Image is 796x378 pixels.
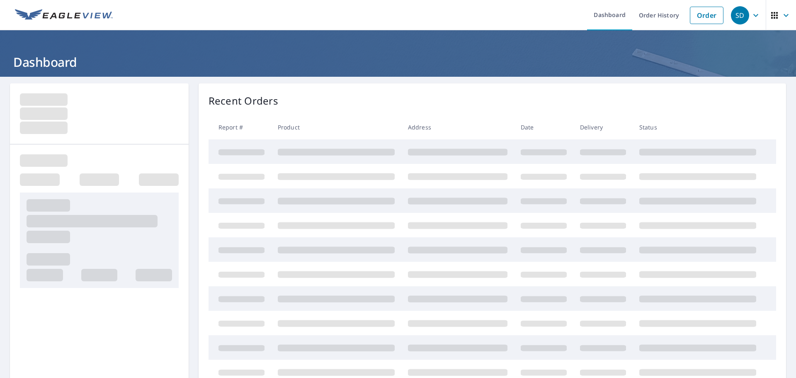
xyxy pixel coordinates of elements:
[573,115,633,139] th: Delivery
[209,93,278,108] p: Recent Orders
[401,115,514,139] th: Address
[633,115,763,139] th: Status
[15,9,113,22] img: EV Logo
[690,7,723,24] a: Order
[731,6,749,24] div: SD
[514,115,573,139] th: Date
[209,115,271,139] th: Report #
[271,115,401,139] th: Product
[10,54,786,71] h1: Dashboard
